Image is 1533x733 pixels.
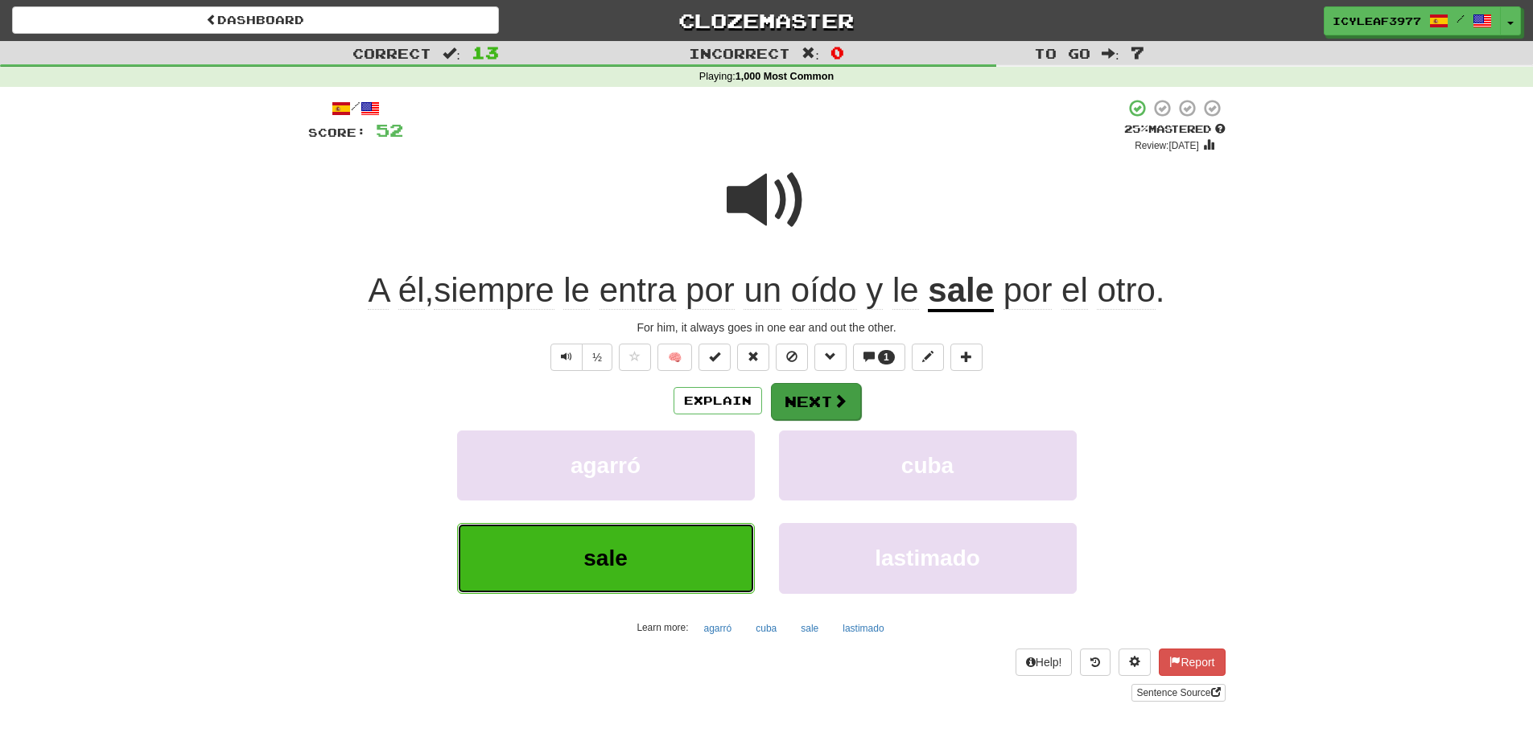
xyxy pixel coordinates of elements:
[582,344,612,371] button: ½
[689,45,790,61] span: Incorrect
[1124,122,1226,137] div: Mastered
[892,271,919,310] span: le
[352,45,431,61] span: Correct
[308,126,366,139] span: Score:
[1016,649,1073,676] button: Help!
[699,344,731,371] button: Set this sentence to 100% Mastered (alt+m)
[600,271,677,310] span: entra
[1333,14,1421,28] span: IcyLeaf3977
[434,271,554,310] span: siempre
[802,47,819,60] span: :
[1457,13,1465,24] span: /
[866,271,883,310] span: y
[901,453,954,478] span: cuba
[637,622,688,633] small: Learn more:
[563,271,590,310] span: le
[950,344,983,371] button: Add to collection (alt+a)
[457,430,755,500] button: agarró
[472,43,499,62] span: 13
[814,344,847,371] button: Grammar (alt+g)
[657,344,692,371] button: 🧠
[994,271,1164,310] span: .
[368,271,928,310] span: ,
[792,616,827,640] button: sale
[791,271,857,310] span: oído
[457,523,755,593] button: sale
[368,271,389,310] span: A
[779,523,1077,593] button: lastimado
[376,120,403,140] span: 52
[1159,649,1225,676] button: Report
[12,6,499,34] a: Dashboard
[619,344,651,371] button: Favorite sentence (alt+f)
[1097,271,1155,310] span: otro
[1131,43,1144,62] span: 7
[830,43,844,62] span: 0
[875,546,980,570] span: lastimado
[1135,140,1199,151] small: Review: [DATE]
[674,387,762,414] button: Explain
[308,319,1226,336] div: For him, it always goes in one ear and out the other.
[1131,684,1225,702] a: Sentence Source
[737,344,769,371] button: Reset to 0% Mastered (alt+r)
[1061,271,1088,310] span: el
[1124,122,1148,135] span: 25 %
[571,453,641,478] span: agarró
[686,271,735,310] span: por
[747,616,785,640] button: cuba
[398,271,425,310] span: él
[771,383,861,420] button: Next
[912,344,944,371] button: Edit sentence (alt+d)
[1102,47,1119,60] span: :
[776,344,808,371] button: Ignore sentence (alt+i)
[853,344,905,371] button: 1
[1080,649,1111,676] button: Round history (alt+y)
[443,47,460,60] span: :
[1003,271,1053,310] span: por
[779,430,1077,500] button: cuba
[928,271,994,312] u: sale
[308,98,403,118] div: /
[550,344,583,371] button: Play sentence audio (ctl+space)
[1034,45,1090,61] span: To go
[736,71,834,82] strong: 1,000 Most Common
[695,616,741,640] button: agarró
[744,271,781,310] span: un
[834,616,892,640] button: lastimado
[1324,6,1501,35] a: IcyLeaf3977 /
[547,344,612,371] div: Text-to-speech controls
[583,546,628,570] span: sale
[884,352,889,363] span: 1
[523,6,1010,35] a: Clozemaster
